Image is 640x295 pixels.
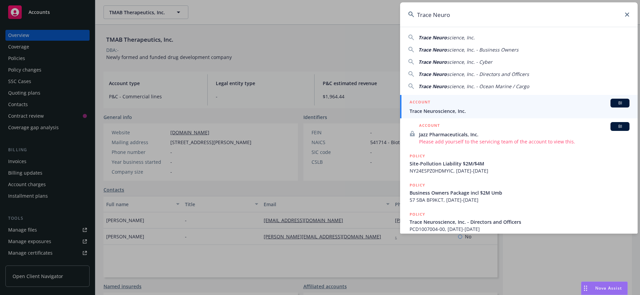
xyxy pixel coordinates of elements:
[418,83,447,90] span: Trace Neuro
[400,149,638,178] a: POLICYSite-Pollution Liability $2M/$4MNY24ESPZ0HDMYIC, [DATE]-[DATE]
[410,107,629,115] span: Trace Neuroscience, Inc.
[410,99,430,107] h5: ACCOUNT
[418,71,447,77] span: Trace Neuro
[418,34,447,41] span: Trace Neuro
[581,281,628,295] button: Nova Assist
[400,207,638,236] a: POLICYTrace Neuroscience, Inc. - Directors and OfficersPCD1007004-00, [DATE]-[DATE]
[595,285,622,291] span: Nova Assist
[400,178,638,207] a: POLICYBusiness Owners Package incl $2M Umb57 SBA BF9KCT, [DATE]-[DATE]
[410,153,425,159] h5: POLICY
[410,167,629,174] span: NY24ESPZ0HDMYIC, [DATE]-[DATE]
[447,46,519,53] span: science, Inc. - Business Owners
[400,95,638,118] a: ACCOUNTBITrace Neuroscience, Inc.
[410,160,629,167] span: Site-Pollution Liability $2M/$4M
[410,225,629,233] span: PCD1007004-00, [DATE]-[DATE]
[447,83,529,90] span: science, Inc. - Ocean Marine / Cargo
[419,138,629,145] span: Please add yourself to the servicing team of the account to view this.
[447,34,475,41] span: science, Inc.
[410,189,629,196] span: Business Owners Package incl $2M Umb
[400,118,638,149] a: ACCOUNTBIJazz Pharmaceuticals, Inc.Please add yourself to the servicing team of the account to vi...
[410,196,629,203] span: 57 SBA BF9KCT, [DATE]-[DATE]
[447,71,529,77] span: science, Inc. - Directors and Officers
[447,59,492,65] span: science, Inc. - Cyber
[410,211,425,218] h5: POLICY
[419,131,629,138] span: Jazz Pharmaceuticals, Inc.
[581,282,590,295] div: Drag to move
[419,122,440,130] h5: ACCOUNT
[613,123,627,130] span: BI
[418,46,447,53] span: Trace Neuro
[410,182,425,189] h5: POLICY
[410,218,629,225] span: Trace Neuroscience, Inc. - Directors and Officers
[613,100,627,106] span: BI
[400,2,638,27] input: Search...
[418,59,447,65] span: Trace Neuro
